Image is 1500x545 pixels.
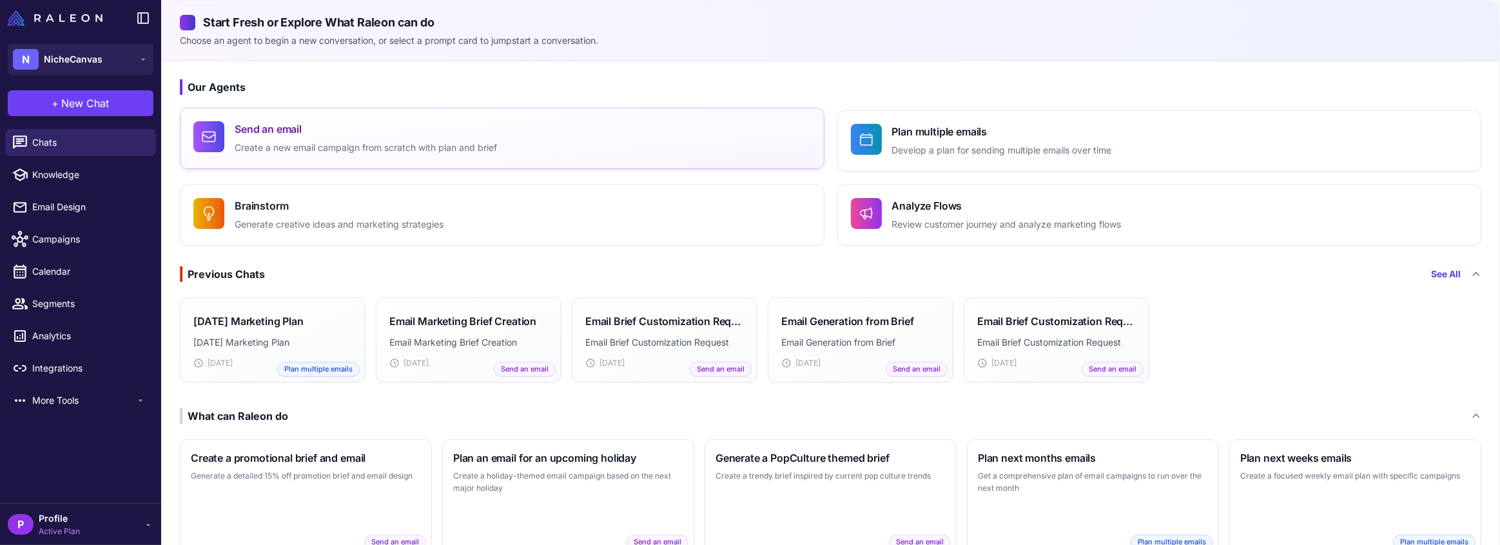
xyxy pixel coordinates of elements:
h3: Create a promotional brief and email [191,450,421,466]
h3: Email Generation from Brief [781,313,914,329]
p: Create a new email campaign from scratch with plan and brief [235,141,497,155]
p: Create a focused weekly email plan with specific campaigns [1240,470,1470,482]
p: Choose an agent to begin a new conversation, or select a prompt card to jumpstart a conversation. [180,34,1481,48]
p: Email Marketing Brief Creation [389,335,548,350]
span: More Tools [32,393,135,408]
p: Create a holiday-themed email campaign based on the next major holiday [453,470,683,495]
p: [DATE] Marketing Plan [193,335,352,350]
div: What can Raleon do [180,408,288,424]
h4: Brainstorm [235,198,443,213]
div: [DATE] [585,357,744,369]
div: [DATE] [781,357,940,369]
h3: Our Agents [180,79,1481,95]
span: Campaigns [32,232,146,246]
p: Get a comprehensive plan of email campaigns to run over the next month [978,470,1208,495]
a: Raleon Logo [8,10,108,26]
a: Email Design [5,193,156,221]
a: Calendar [5,258,156,285]
span: Chats [32,135,146,150]
div: N [13,49,39,70]
div: [DATE] [193,357,352,369]
h4: Send an email [235,121,497,137]
p: Create a trendy brief inspired by current pop culture trends [716,470,946,482]
span: New Chat [62,95,110,111]
span: Analytics [32,329,146,343]
p: Generate a detailed 15% off promotion brief and email design [191,470,421,482]
h3: Plan an email for an upcoming holiday [453,450,683,466]
a: See All [1431,267,1461,281]
span: Knowledge [32,168,146,182]
span: Email Design [32,200,146,214]
span: Segments [32,297,146,311]
div: [DATE] [977,357,1136,369]
h3: Email Brief Customization Request [585,313,744,329]
a: Integrations [5,355,156,382]
h2: Start Fresh or Explore What Raleon can do [180,14,1481,31]
span: Send an email [886,362,948,377]
span: Calendar [32,264,146,279]
button: BrainstormGenerate creative ideas and marketing strategies [180,184,824,246]
a: Segments [5,290,156,317]
a: Chats [5,129,156,156]
img: Raleon Logo [8,10,102,26]
span: Profile [39,511,80,526]
span: Send an email [1082,362,1144,377]
a: Campaigns [5,226,156,253]
button: NNicheCanvas [8,44,153,75]
h3: [DATE] Marketing Plan [193,313,304,329]
p: Email Brief Customization Request [977,335,1136,350]
span: + [52,95,59,111]
span: Active Plan [39,526,80,537]
button: +New Chat [8,90,153,116]
span: Send an email [690,362,752,377]
div: Previous Chats [180,266,265,282]
div: P [8,514,34,535]
p: Review customer journey and analyze marketing flows [892,217,1122,232]
span: Integrations [32,361,146,375]
p: Email Brief Customization Request [585,335,744,350]
button: Send an emailCreate a new email campaign from scratch with plan and brief [180,108,824,169]
a: Analytics [5,322,156,350]
button: Analyze FlowsReview customer journey and analyze marketing flows [837,184,1482,246]
span: Send an email [494,362,556,377]
h3: Plan next weeks emails [1240,450,1470,466]
h3: Email Brief Customization Request [977,313,1136,329]
p: Develop a plan for sending multiple emails over time [892,143,1112,158]
p: Email Generation from Brief [781,335,940,350]
h4: Analyze Flows [892,198,1122,213]
a: Knowledge [5,161,156,188]
button: Plan multiple emailsDevelop a plan for sending multiple emails over time [837,110,1482,172]
h3: Generate a PopCulture themed brief [716,450,946,466]
p: Generate creative ideas and marketing strategies [235,217,443,232]
span: Plan multiple emails [277,362,360,377]
h3: Email Marketing Brief Creation [389,313,536,329]
span: NicheCanvas [44,52,102,66]
h3: Plan next months emails [978,450,1208,466]
div: [DATE] [389,357,548,369]
h4: Plan multiple emails [892,124,1112,139]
